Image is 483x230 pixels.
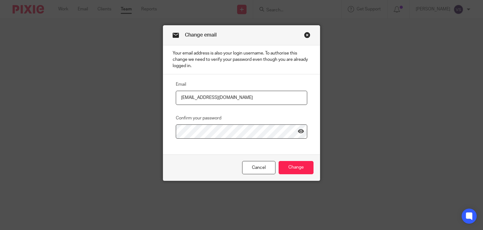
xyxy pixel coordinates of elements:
[185,32,217,37] span: Change email
[242,161,275,175] a: Cancel
[176,115,221,121] label: Confirm your password
[163,45,320,74] p: Your email address is also your login username. To authorise this change we need to verify your p...
[279,161,314,175] input: Change
[176,81,186,88] label: Email
[304,32,310,40] a: Close this dialog window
